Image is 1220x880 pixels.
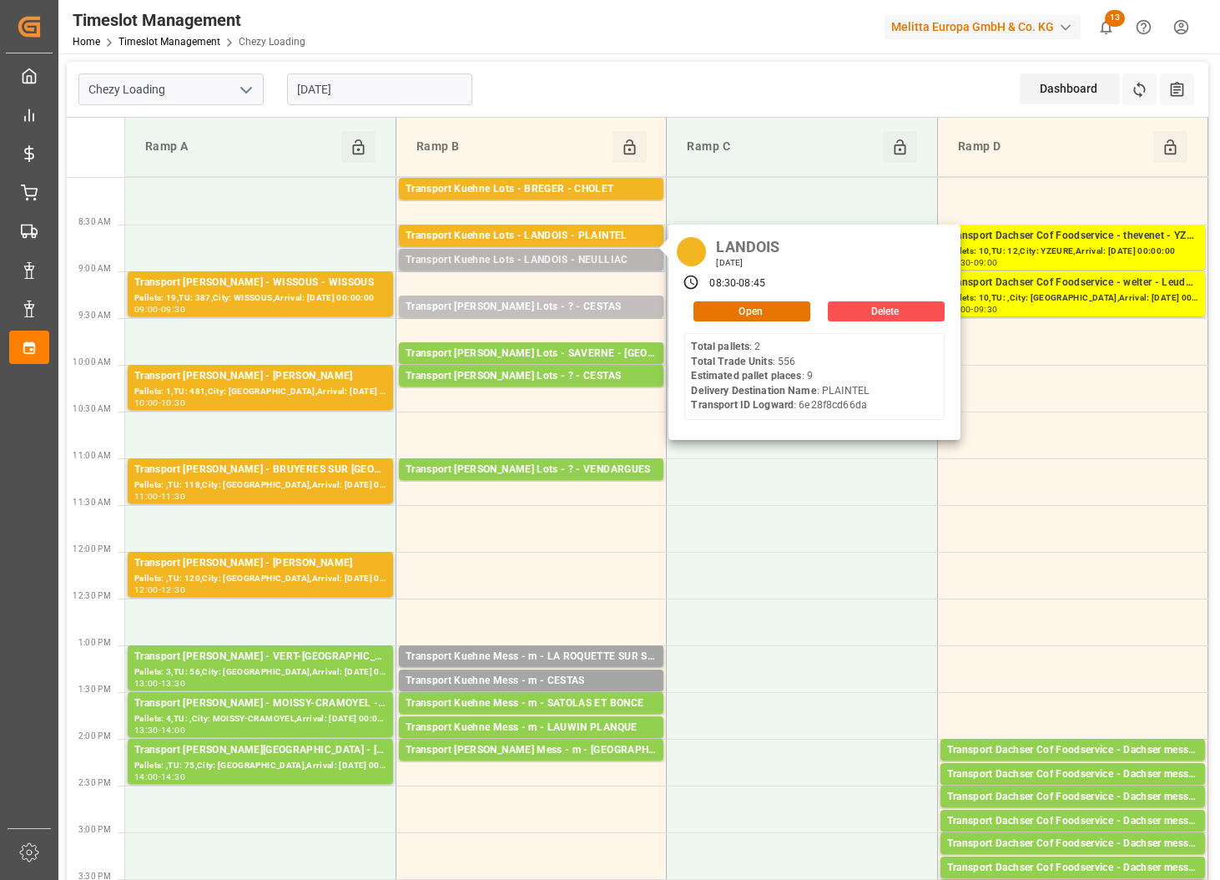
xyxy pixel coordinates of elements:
div: - [970,259,973,266]
div: Transport Dachser Cof Foodservice - welter - Leudelange [947,275,1198,291]
div: Pallets: ,TU: 4,City: SATOLAS ET BONCE,Arrival: [DATE] 00:00:00 [406,712,657,726]
div: Transport Dachser Cof Foodservice - Dachser messagerie - IFS [947,766,1198,783]
div: Pallets: 2,TU: 112,City: NEULLIAC,Arrival: [DATE] 00:00:00 [406,269,657,283]
div: 12:00 [134,586,159,594]
div: Transport Kuehne Lots - LANDOIS - NEULLIAC [406,252,657,269]
div: 09:30 [161,306,185,313]
div: Melitta Europa GmbH & Co. KG [885,15,1081,39]
div: Pallets: 3,TU: 206,City: [GEOGRAPHIC_DATA],Arrival: [DATE] 00:00:00 [406,385,657,399]
div: Pallets: 19,TU: 387,City: WISSOUS,Arrival: [DATE] 00:00:00 [134,291,386,306]
div: 09:30 [974,306,998,313]
span: 13 [1105,10,1125,27]
div: Pallets: 17,TU: 544,City: [GEOGRAPHIC_DATA],Arrival: [DATE] 00:00:00 [406,478,657,493]
div: 11:30 [161,493,185,500]
div: Pallets: 10,TU: ,City: [GEOGRAPHIC_DATA],Arrival: [DATE] 00:00:00 [947,291,1198,306]
input: Type to search/select [78,73,264,105]
div: Pallets: 2,TU: 556,City: [GEOGRAPHIC_DATA],Arrival: [DATE] 00:00:00 [406,245,657,259]
div: Transport [PERSON_NAME] Lots - ? - VENDARGUES [406,462,657,478]
div: Ramp A [139,131,341,163]
div: - [159,773,161,781]
div: Transport [PERSON_NAME] Lots - SAVERNE - [GEOGRAPHIC_DATA] [406,346,657,362]
div: [DATE] [710,257,785,269]
div: LANDOIS [710,233,785,257]
div: 13:30 [134,726,159,734]
div: Transport Kuehne Mess - m - SATOLAS ET BONCE [406,695,657,712]
div: Transport Dachser Cof Foodservice - Dachser messagerie - CHARLEVILLE MEZIERES [947,789,1198,806]
div: Transport Dachser Cof Foodservice - Dachser messagerie - Saint Vigor D'Ymonville [947,836,1198,852]
div: Pallets: ,TU: 72,City: [PERSON_NAME],Arrival: [DATE] 00:00:00 [406,736,657,751]
div: - [159,399,161,407]
span: 2:30 PM [78,778,111,787]
div: Pallets: ,TU: 34,City: CHOLET,Arrival: [DATE] 00:00:00 [406,198,657,212]
div: Transport Kuehne Mess - m - CESTAS [406,673,657,690]
div: Dashboard [1020,73,1120,104]
div: Pallets: 2,TU: ,City: SARREBOURG,Arrival: [DATE] 00:00:00 [406,362,657,377]
span: 1:00 PM [78,638,111,647]
div: Transport Kuehne Lots - LANDOIS - PLAINTEL [406,228,657,245]
div: Transport Kuehne Mess - m - LA ROQUETTE SUR SIAGNE [406,649,657,665]
span: 10:30 AM [73,404,111,413]
div: 09:00 [974,259,998,266]
div: Pallets: ,TU: 118,City: [GEOGRAPHIC_DATA],Arrival: [DATE] 00:00:00 [134,478,386,493]
div: Pallets: ,TU: 120,City: [GEOGRAPHIC_DATA],Arrival: [DATE] 00:00:00 [134,572,386,586]
div: - [159,726,161,734]
button: Melitta Europa GmbH & Co. KG [885,11,1087,43]
div: Pallets: 10,TU: 12,City: YZEURE,Arrival: [DATE] 00:00:00 [947,245,1198,259]
span: 9:30 AM [78,311,111,320]
div: Transport Kuehne Lots - BREGER - CHOLET [406,181,657,198]
div: 13:30 [161,680,185,687]
div: Ramp D [951,131,1154,163]
div: Pallets: ,TU: 75,City: [GEOGRAPHIC_DATA],Arrival: [DATE] 00:00:00 [134,759,386,773]
button: Open [693,301,810,321]
input: DD-MM-YYYY [287,73,472,105]
div: 10:30 [161,399,185,407]
span: 3:00 PM [78,825,111,834]
div: Transport Dachser Cof Foodservice - Dachser messagerie - Vern Sur Seiche [947,742,1198,759]
div: Pallets: ,TU: 49,City: CESTAS,Arrival: [DATE] 00:00:00 [406,690,657,704]
span: 8:30 AM [78,217,111,226]
div: 09:00 [134,306,159,313]
b: Total Trade Units [691,356,772,367]
div: Pallets: 1,TU: 48,City: Vern Sur Seiche,Arrival: [DATE] 00:00:00 [947,759,1198,773]
div: Transport [PERSON_NAME] - MOISSY-CRAMOYEL - MOISSY-CRAMOYEL [134,695,386,712]
div: Transport Kuehne Mess - m - LAUWIN PLANQUE [406,720,657,736]
div: Pallets: ,TU: 36,City: [GEOGRAPHIC_DATA],Arrival: [DATE] 00:00:00 [406,759,657,773]
span: 2:00 PM [78,731,111,741]
b: Estimated pallet places [691,370,801,382]
div: - [159,306,161,313]
span: 10:00 AM [73,357,111,367]
div: 14:00 [134,773,159,781]
a: Timeslot Management [118,36,220,48]
div: Pallets: 1,TU: 40,City: IFS,Arrival: [DATE] 00:00:00 [947,783,1198,797]
div: Transport [PERSON_NAME] - [PERSON_NAME] [134,555,386,572]
span: 12:00 PM [73,544,111,554]
div: Timeslot Management [73,8,305,33]
div: Pallets: 3,TU: 56,City: [GEOGRAPHIC_DATA],Arrival: [DATE] 00:00:00 [134,665,386,680]
div: Transport Dachser Cof Foodservice - Dachser messagerie - PUISEAUX [947,813,1198,830]
div: Pallets: ,TU: 22,City: [GEOGRAPHIC_DATA],Arrival: [DATE] 00:00:00 [406,665,657,680]
div: Ramp B [410,131,613,163]
div: Ramp C [680,131,883,163]
div: Transport [PERSON_NAME] - WISSOUS - WISSOUS [134,275,386,291]
div: 10:00 [134,399,159,407]
div: Pallets: ,TU: 85,City: PUISEAUX,Arrival: [DATE] 00:00:00 [947,830,1198,844]
b: Transport ID Logward [691,399,794,411]
a: Home [73,36,100,48]
div: 14:00 [161,726,185,734]
div: 14:30 [161,773,185,781]
div: Transport [PERSON_NAME] - [PERSON_NAME] [134,368,386,385]
div: : 2 : 556 : 9 : PLAINTEL : 6e28f8cd66da [691,340,870,413]
div: Transport [PERSON_NAME] Lots - ? - CESTAS [406,368,657,385]
span: 11:30 AM [73,498,111,507]
div: Transport [PERSON_NAME][GEOGRAPHIC_DATA] - [GEOGRAPHIC_DATA] [134,742,386,759]
b: Delivery Destination Name [691,385,816,397]
span: 9:00 AM [78,264,111,273]
span: 1:30 PM [78,685,111,694]
button: show 13 new notifications [1087,8,1125,46]
span: 11:00 AM [73,451,111,460]
div: - [736,276,739,291]
div: Transport Dachser Cof Foodservice - thevenet - YZEURE [947,228,1198,245]
div: - [970,306,973,313]
div: 12:30 [161,586,185,594]
div: Pallets: 4,TU: ,City: MOISSY-CRAMOYEL,Arrival: [DATE] 00:00:00 [134,712,386,726]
